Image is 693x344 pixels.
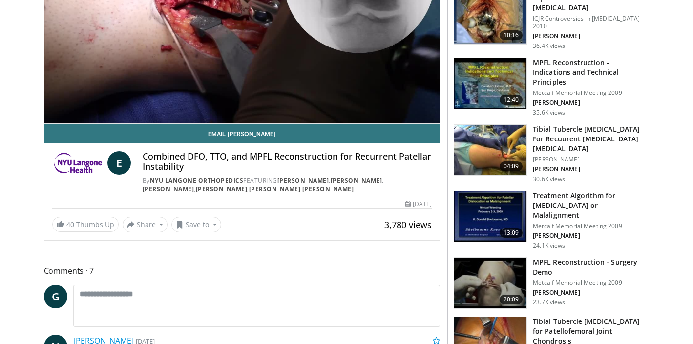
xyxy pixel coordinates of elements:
p: [PERSON_NAME] [533,99,643,107]
img: O0cEsGv5RdudyPNn5hMDoxOjB1O5lLKx_1.150x105_q85_crop-smart_upscale.jpg [454,125,526,176]
a: [PERSON_NAME] [277,176,329,184]
a: [PERSON_NAME] [PERSON_NAME] [249,185,354,193]
span: 10:16 [500,30,523,40]
a: [PERSON_NAME] [143,185,194,193]
span: 12:40 [500,95,523,105]
p: [PERSON_NAME] [533,232,643,240]
img: 642537_3.png.150x105_q85_crop-smart_upscale.jpg [454,191,526,242]
span: 3,780 views [384,219,432,230]
a: 13:09 Treatment Algorithm for [MEDICAL_DATA] or Malalignment Metcalf Memorial Meeting 2009 [PERSO... [454,191,643,250]
span: 20:09 [500,295,523,304]
p: 24.1K views [533,242,565,250]
p: [PERSON_NAME] [533,32,643,40]
button: Save to [171,217,221,232]
p: 35.6K views [533,109,565,116]
div: By FEATURING , , , , [143,176,432,194]
a: Email [PERSON_NAME] [44,124,440,143]
p: Metcalf Memorial Meeting 2009 [533,89,643,97]
div: [DATE] [405,200,432,208]
p: ICJR Controversies in [MEDICAL_DATA] 2010 [533,15,643,30]
h4: Combined DFO, TTO, and MPFL Reconstruction for Recurrent Patellar Instability [143,151,432,172]
p: [PERSON_NAME] [533,156,643,163]
p: [PERSON_NAME] [533,289,643,297]
a: 04:09 Tibial Tubercle [MEDICAL_DATA] For Recuurent [MEDICAL_DATA] [MEDICAL_DATA] [PERSON_NAME] [P... [454,124,643,183]
a: E [107,151,131,175]
a: 12:40 MPFL Reconstruction - Indications and Technical Principles Metcalf Memorial Meeting 2009 [P... [454,58,643,116]
h3: MPFL Reconstruction - Surgery Demo [533,257,643,277]
img: NYU Langone Orthopedics [52,151,104,175]
span: 13:09 [500,228,523,238]
a: NYU Langone Orthopedics [150,176,244,184]
p: 36.4K views [533,42,565,50]
h3: MPFL Reconstruction - Indications and Technical Principles [533,58,643,87]
span: 40 [66,220,74,229]
p: 30.6K views [533,175,565,183]
h3: Treatment Algorithm for [MEDICAL_DATA] or Malalignment [533,191,643,220]
a: G [44,285,67,308]
span: 04:09 [500,161,523,171]
a: 40 Thumbs Up [52,217,119,232]
p: [PERSON_NAME] [533,165,643,173]
a: 20:09 MPFL Reconstruction - Surgery Demo Metcalf Memorial Meeting 2009 [PERSON_NAME] 23.7K views [454,257,643,309]
img: aren_3.png.150x105_q85_crop-smart_upscale.jpg [454,258,526,309]
button: Share [123,217,168,232]
img: 642458_3.png.150x105_q85_crop-smart_upscale.jpg [454,58,526,109]
p: Metcalf Memorial Meeting 2009 [533,222,643,230]
p: 23.7K views [533,298,565,306]
h3: Tibial Tubercle [MEDICAL_DATA] For Recuurent [MEDICAL_DATA] [MEDICAL_DATA] [533,124,643,154]
a: [PERSON_NAME] [331,176,382,184]
a: [PERSON_NAME] [196,185,248,193]
span: Comments 7 [44,264,441,277]
p: Metcalf Memorial Meeting 2009 [533,279,643,287]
